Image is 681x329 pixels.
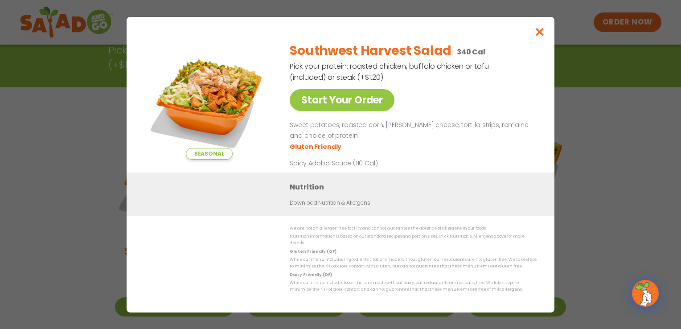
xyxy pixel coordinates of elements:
[147,35,271,160] img: Featured product photo for Southwest Harvest Salad
[290,142,343,151] li: Gluten Friendly
[290,198,370,207] a: Download Nutrition & Allergens
[290,181,541,192] h3: Nutrition
[290,271,332,277] strong: Dairy Friendly (DF)
[290,233,537,247] p: Nutrition information is based on our standard recipes and portion sizes. Click Nutrition & Aller...
[290,248,336,254] strong: Gluten Friendly (GF)
[186,148,233,160] span: Seasonal
[290,158,455,168] p: Spicy Adobo Sauce (110 Cal)
[290,120,533,141] p: Sweet potatoes, roasted corn, [PERSON_NAME] cheese, tortilla strips, romaine and choice of protein.
[290,225,537,232] p: We are not an allergen free facility and cannot guarantee the absence of allergens in our foods.
[290,61,490,83] p: Pick your protein: roasted chicken, buffalo chicken or tofu (included) or steak (+$1.20)
[457,46,485,58] p: 340 Cal
[290,280,537,293] p: While our menu includes foods that are made without dairy, our restaurants are not dairy free. We...
[290,41,451,60] h2: Southwest Harvest Salad
[290,89,394,111] a: Start Your Order
[290,256,537,270] p: While our menu includes ingredients that are made without gluten, our restaurants are not gluten ...
[633,281,658,306] img: wpChatIcon
[525,17,554,47] button: Close modal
